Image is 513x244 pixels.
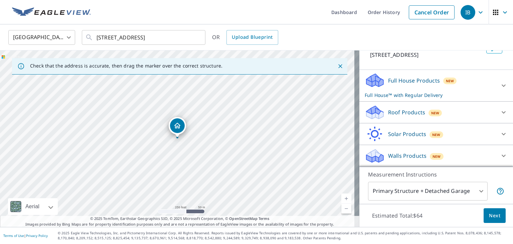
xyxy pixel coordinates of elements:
p: Full House Products [388,77,440,85]
span: New [433,154,441,159]
a: Cancel Order [409,5,455,19]
span: Next [489,212,500,220]
a: Terms [259,216,270,221]
p: Measurement Instructions [368,170,504,178]
p: © 2025 Eagle View Technologies, Inc. and Pictometry International Corp. All Rights Reserved. Repo... [58,231,510,241]
div: IB [461,5,475,20]
div: Roof ProductsNew [365,104,508,120]
a: OpenStreetMap [229,216,257,221]
p: Check that the address is accurate, then drag the marker over the correct structure. [30,63,222,69]
div: [GEOGRAPHIC_DATA] [8,28,75,47]
div: Walls ProductsNew [365,148,508,164]
div: Primary Structure + Detached Garage [368,182,488,201]
p: Walls Products [388,152,426,160]
a: Current Level 17, Zoom In [341,194,351,204]
a: Privacy Policy [26,233,48,238]
span: New [446,78,454,84]
span: New [431,110,440,116]
span: Upload Blueprint [232,33,273,41]
div: Solar ProductsNew [365,126,508,142]
span: © 2025 TomTom, Earthstar Geographics SIO, © 2025 Microsoft Corporation, © [90,216,270,222]
div: Aerial [8,198,58,215]
p: Roof Products [388,108,425,116]
p: Estimated Total: $64 [367,208,428,223]
button: Next [484,208,506,223]
span: Your report will include the primary structure and a detached garage if one exists. [496,187,504,195]
a: Terms of Use [3,233,24,238]
div: OR [212,30,278,45]
div: Dropped pin, building 1, Residential property, 1050 Windsor Estates Ct Westfield, IN 46074 [169,117,186,138]
p: [STREET_ADDRESS] [370,51,484,59]
input: Search by address or latitude-longitude [97,28,192,47]
img: EV Logo [12,7,91,17]
a: Current Level 17, Zoom Out [341,204,351,214]
a: Upload Blueprint [226,30,278,45]
div: Full House ProductsNewFull House™ with Regular Delivery [365,73,508,99]
p: Full House™ with Regular Delivery [365,92,496,99]
div: Aerial [23,198,41,215]
p: Solar Products [388,130,426,138]
span: New [432,132,441,137]
button: Close [336,62,345,71]
p: | [3,234,48,238]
